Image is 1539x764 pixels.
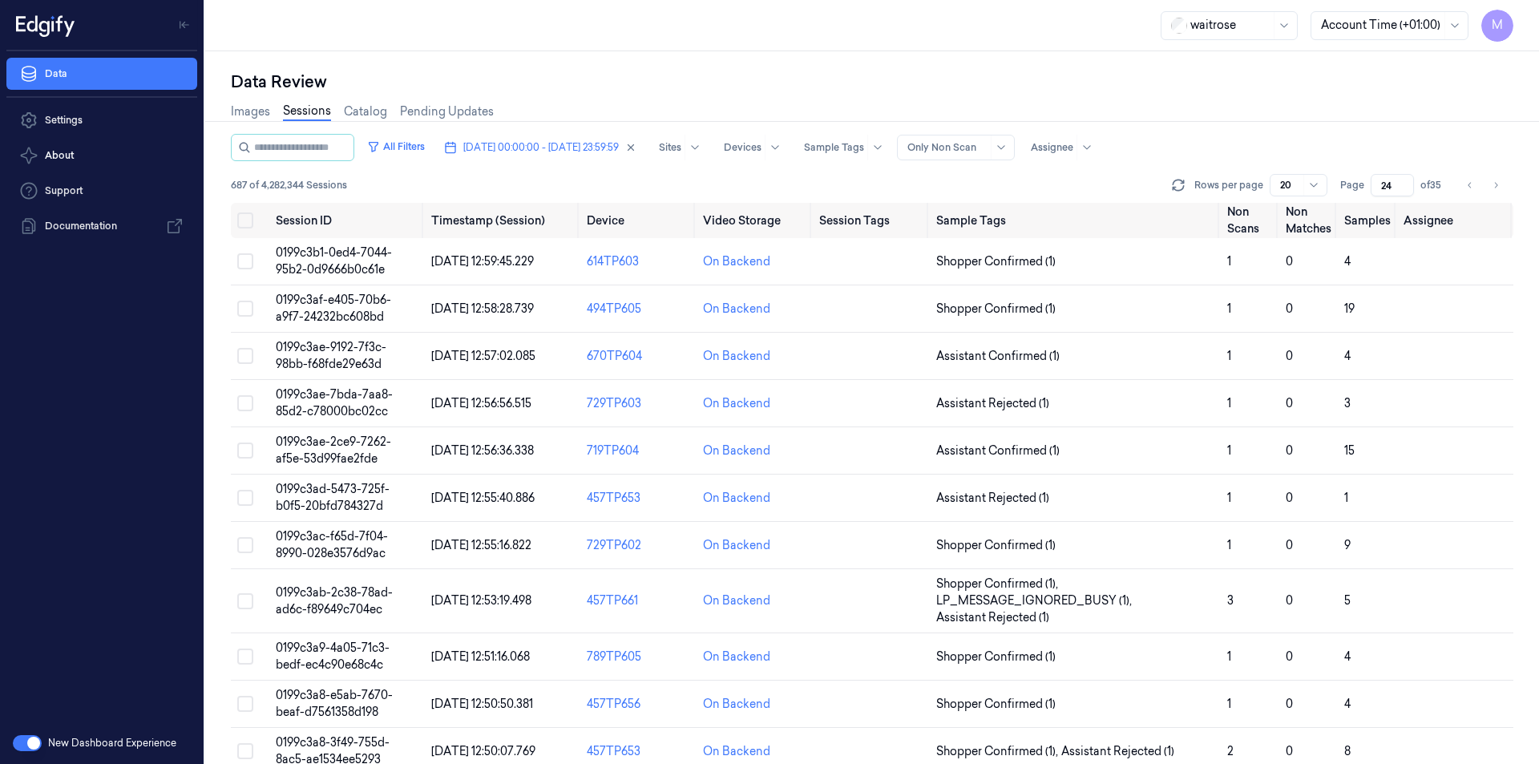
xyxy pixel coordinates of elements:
[587,696,690,713] div: 457TP656
[400,103,494,120] a: Pending Updates
[431,443,534,458] span: [DATE] 12:56:36.338
[237,301,253,317] button: Select row
[237,649,253,665] button: Select row
[1459,174,1507,196] nav: pagination
[703,253,770,270] div: On Backend
[276,245,392,277] span: 0199c3b1-0ed4-7044-95b2-0d9666b0c61e
[276,529,388,560] span: 0199c3ac-f65d-7f04-8990-028e3576d9ac
[6,139,197,172] button: About
[703,301,770,317] div: On Backend
[1286,649,1293,664] span: 0
[438,135,643,160] button: [DATE] 00:00:00 - [DATE] 23:59:59
[431,254,534,269] span: [DATE] 12:59:45.229
[237,593,253,609] button: Select row
[1227,254,1231,269] span: 1
[1227,538,1231,552] span: 1
[587,395,690,412] div: 729TP603
[703,537,770,554] div: On Backend
[703,348,770,365] div: On Backend
[1344,744,1351,758] span: 8
[1344,649,1351,664] span: 4
[1227,301,1231,316] span: 1
[587,537,690,554] div: 729TP602
[1194,178,1263,192] p: Rows per page
[463,140,619,155] span: [DATE] 00:00:00 - [DATE] 23:59:59
[930,203,1221,238] th: Sample Tags
[1286,593,1293,608] span: 0
[1227,744,1234,758] span: 2
[936,490,1049,507] span: Assistant Rejected (1)
[1344,697,1351,711] span: 4
[1221,203,1279,238] th: Non Scans
[703,592,770,609] div: On Backend
[1344,491,1348,505] span: 1
[172,12,197,38] button: Toggle Navigation
[237,696,253,712] button: Select row
[587,649,690,665] div: 789TP605
[936,348,1060,365] span: Assistant Confirmed (1)
[1286,744,1293,758] span: 0
[1286,443,1293,458] span: 0
[431,349,535,363] span: [DATE] 12:57:02.085
[587,743,690,760] div: 457TP653
[1344,538,1351,552] span: 9
[237,212,253,228] button: Select all
[276,387,393,418] span: 0199c3ae-7bda-7aa8-85d2-c78000bc02cc
[697,203,813,238] th: Video Storage
[936,301,1056,317] span: Shopper Confirmed (1)
[1286,301,1293,316] span: 0
[276,293,391,324] span: 0199c3af-e405-70b6-a9f7-24232bc608bd
[276,641,390,672] span: 0199c3a9-4a05-71c3-bedf-ec4c90e68c4c
[1481,10,1513,42] span: M
[425,203,580,238] th: Timestamp (Session)
[431,491,535,505] span: [DATE] 12:55:40.886
[6,175,197,207] a: Support
[1227,443,1231,458] span: 1
[276,585,393,616] span: 0199c3ab-2c38-78ad-ad6c-f89649c704ec
[1397,203,1513,238] th: Assignee
[344,103,387,120] a: Catalog
[1061,743,1174,760] span: Assistant Rejected (1)
[237,490,253,506] button: Select row
[6,104,197,136] a: Settings
[231,178,347,192] span: 687 of 4,282,344 Sessions
[431,697,533,711] span: [DATE] 12:50:50.381
[1286,396,1293,410] span: 0
[936,592,1135,609] span: LP_MESSAGE_IGNORED_BUSY (1) ,
[587,443,690,459] div: 719TP604
[1286,491,1293,505] span: 0
[431,396,531,410] span: [DATE] 12:56:56.515
[1227,396,1231,410] span: 1
[813,203,929,238] th: Session Tags
[1227,697,1231,711] span: 1
[237,743,253,759] button: Select row
[1227,649,1231,664] span: 1
[1286,254,1293,269] span: 0
[703,490,770,507] div: On Backend
[1344,301,1355,316] span: 19
[1344,396,1351,410] span: 3
[1227,491,1231,505] span: 1
[580,203,697,238] th: Device
[231,103,270,120] a: Images
[237,537,253,553] button: Select row
[276,688,393,719] span: 0199c3a8-e5ab-7670-beaf-d7561358d198
[1340,178,1364,192] span: Page
[431,744,535,758] span: [DATE] 12:50:07.769
[6,58,197,90] a: Data
[587,490,690,507] div: 457TP653
[431,593,531,608] span: [DATE] 12:53:19.498
[703,743,770,760] div: On Backend
[703,696,770,713] div: On Backend
[936,443,1060,459] span: Assistant Confirmed (1)
[237,443,253,459] button: Select row
[1286,697,1293,711] span: 0
[1484,174,1507,196] button: Go to next page
[1344,593,1351,608] span: 5
[231,71,1513,93] div: Data Review
[936,609,1049,626] span: Assistant Rejected (1)
[936,253,1056,270] span: Shopper Confirmed (1)
[1286,538,1293,552] span: 0
[1227,349,1231,363] span: 1
[431,649,530,664] span: [DATE] 12:51:16.068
